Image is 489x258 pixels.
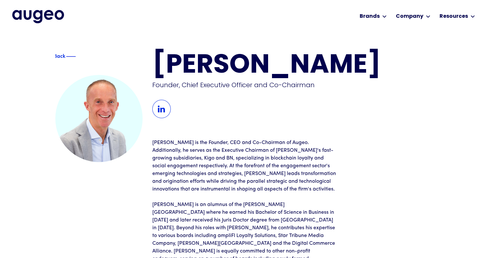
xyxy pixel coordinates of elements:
div: Resources [440,13,468,20]
a: Blue text arrowBackBlue decorative line [55,53,83,60]
div: Brands [360,13,380,20]
img: LinkedIn Icon [152,100,171,118]
p: [PERSON_NAME] is the Founder, CEO and Co-Chairman of Augeo. Additionally, he serves as the Execut... [152,139,337,193]
a: home [12,10,64,23]
img: Augeo's full logo in midnight blue. [12,10,64,23]
div: Founder, Chief Executive Officer and Co-Chairman [152,80,339,89]
p: ‍ [152,193,337,201]
div: Company [396,13,423,20]
h1: [PERSON_NAME] [152,53,434,79]
div: Back [54,52,65,59]
img: Blue decorative line [66,53,76,60]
